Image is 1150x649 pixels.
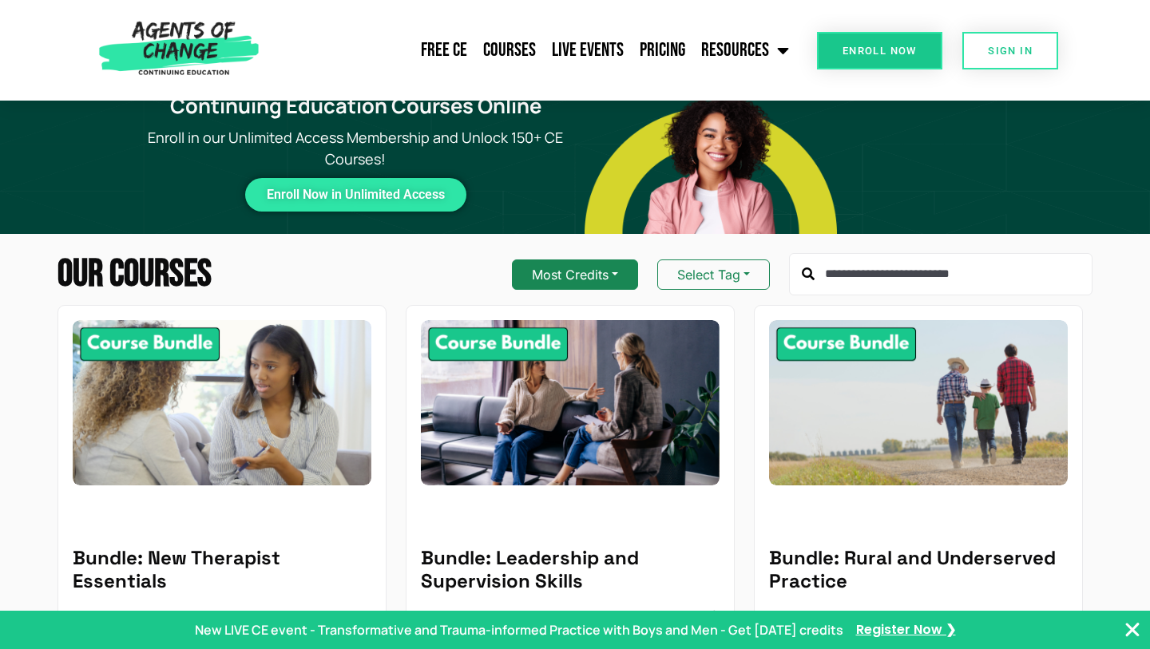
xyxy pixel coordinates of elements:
[266,30,798,70] nav: Menu
[136,127,575,170] p: Enroll in our Unlimited Access Membership and Unlock 150+ CE Courses!
[145,94,565,119] h1: Continuing Education Courses Online
[988,46,1033,56] span: SIGN IN
[657,259,770,290] button: Select Tag
[475,30,544,70] a: Courses
[817,32,942,69] a: Enroll Now
[843,46,917,56] span: Enroll Now
[769,606,1068,644] p: This bundle includes Migrant Youth Mental Health (3-Part Series), Native American Mental Health, ...
[413,30,475,70] a: Free CE
[769,320,1068,485] img: Rural and Underserved Practice - 8 Credit CE Bundle
[769,547,1068,593] h5: Bundle: Rural and Underserved Practice
[544,30,632,70] a: Live Events
[245,178,466,212] a: Enroll Now in Unlimited Access
[73,547,371,593] h5: Bundle: New Therapist Essentials
[632,30,693,70] a: Pricing
[267,191,445,199] span: Enroll Now in Unlimited Access
[421,320,720,485] img: Leadership and Supervision Skills - 8 Credit CE Bundle
[73,606,371,644] p: This bundle includes Client Rights and the Code of Ethics, Ethical Considerations with Kids and T...
[856,621,956,639] a: Register Now ❯
[421,547,720,593] h5: Bundle: Leadership and Supervision Skills
[512,259,638,290] button: Most Credits
[73,320,371,485] img: New Therapist Essentials - 10 Credit CE Bundle
[693,30,797,70] a: Resources
[962,32,1058,69] a: SIGN IN
[421,606,720,644] p: This bundle includes the Empowerment Model of Clinical Supervision, Extra Income and Business Ski...
[1123,620,1142,639] button: Close Banner
[195,620,843,639] p: New LIVE CE event - Transformative and Trauma-informed Practice with Boys and Men - Get [DATE] cr...
[57,255,212,294] h2: Our Courses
